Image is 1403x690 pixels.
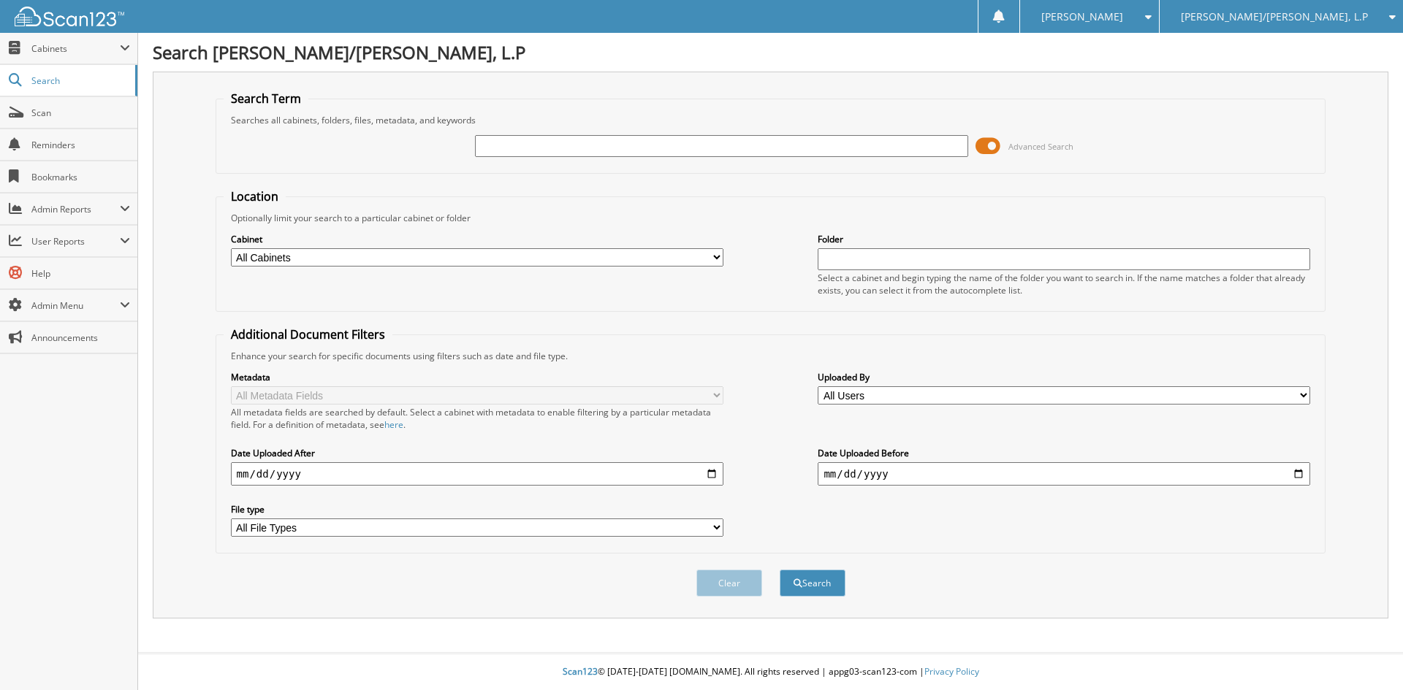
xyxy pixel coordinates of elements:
[1181,12,1368,21] span: [PERSON_NAME]/[PERSON_NAME], L.P
[231,462,723,486] input: start
[231,406,723,431] div: All metadata fields are searched by default. Select a cabinet with metadata to enable filtering b...
[231,447,723,459] label: Date Uploaded After
[563,665,598,678] span: Scan123
[31,235,120,248] span: User Reports
[224,212,1318,224] div: Optionally limit your search to a particular cabinet or folder
[1041,12,1123,21] span: [PERSON_NAME]
[384,418,403,431] a: here
[31,107,130,119] span: Scan
[1008,141,1073,152] span: Advanced Search
[224,350,1318,362] div: Enhance your search for specific documents using filters such as date and file type.
[31,42,120,55] span: Cabinets
[224,91,308,107] legend: Search Term
[31,203,120,215] span: Admin Reports
[224,188,286,204] legend: Location
[818,371,1310,383] label: Uploaded By
[224,114,1318,126] div: Searches all cabinets, folders, files, metadata, and keywords
[818,447,1310,459] label: Date Uploaded Before
[31,331,130,344] span: Announcements
[31,171,130,183] span: Bookmarks
[138,654,1403,690] div: © [DATE]-[DATE] [DOMAIN_NAME]. All rights reserved | appg03-scan123-com |
[231,503,723,515] label: File type
[31,74,128,87] span: Search
[780,570,845,597] button: Search
[224,326,392,342] legend: Additional Document Filters
[231,233,723,245] label: Cabinet
[15,7,124,26] img: scan123-logo-white.svg
[153,40,1388,64] h1: Search [PERSON_NAME]/[PERSON_NAME], L.P
[31,267,130,280] span: Help
[818,462,1310,486] input: end
[231,371,723,383] label: Metadata
[696,570,762,597] button: Clear
[818,233,1310,245] label: Folder
[31,139,130,151] span: Reminders
[818,272,1310,296] div: Select a cabinet and begin typing the name of the folder you want to search in. If the name match...
[924,665,979,678] a: Privacy Policy
[31,299,120,312] span: Admin Menu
